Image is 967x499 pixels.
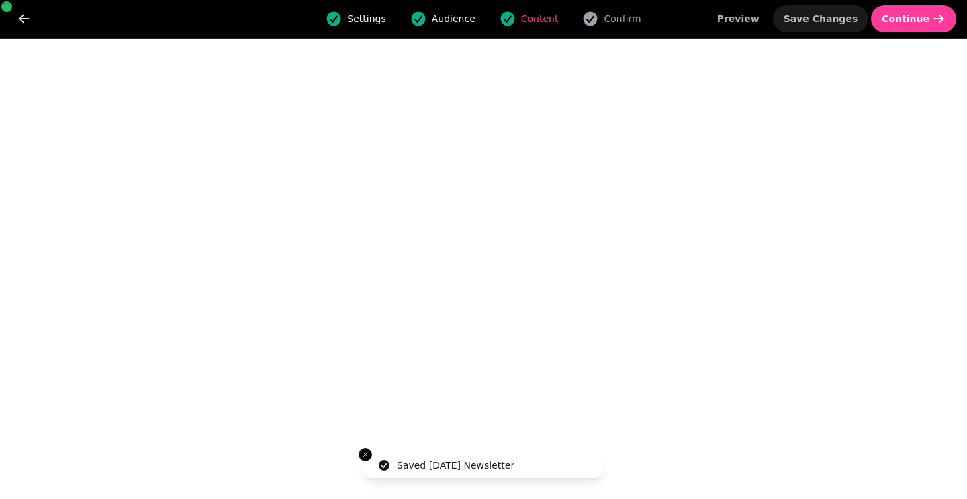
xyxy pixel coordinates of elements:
span: Continue [882,14,929,24]
span: Audience [432,12,475,26]
div: Saved [DATE] Newsletter [397,459,514,472]
span: Settings [347,12,385,26]
span: Preview [717,14,759,24]
span: Content [521,12,559,26]
button: Preview [706,5,770,32]
button: go back [11,5,38,32]
button: Save Changes [773,5,869,32]
button: Continue [871,5,956,32]
span: Save Changes [784,14,858,24]
span: Confirm [604,12,641,26]
button: Close toast [359,448,372,461]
